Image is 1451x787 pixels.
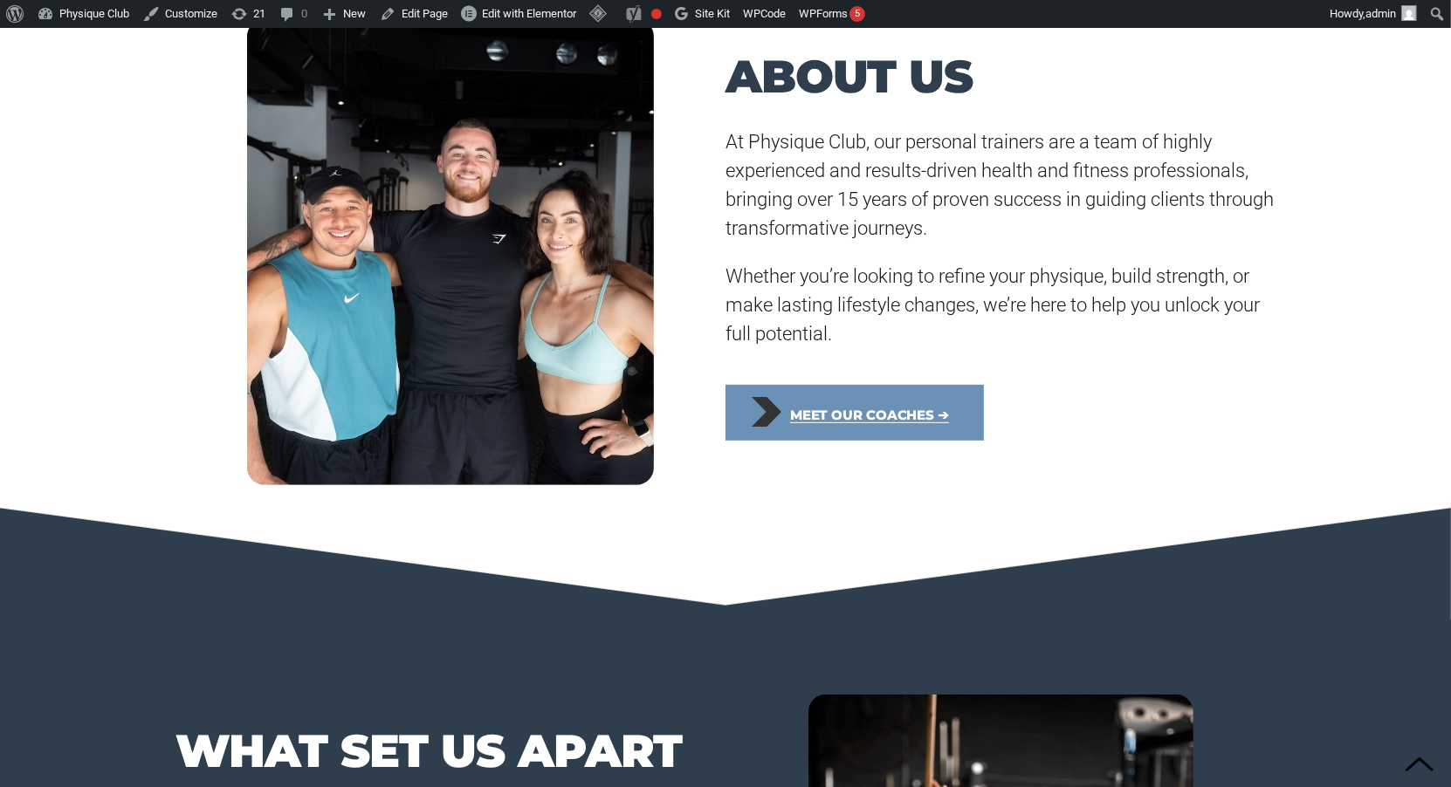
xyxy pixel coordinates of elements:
[651,9,662,19] div: Focus keyphrase not set
[849,6,865,22] div: 5
[1365,7,1396,20] span: admin
[482,7,576,20] span: Edit with Elementor
[175,729,725,772] h3: WHAT SET US APART
[725,54,1276,99] h1: ABOUT US
[790,396,949,435] span: Meet our coaches ➔
[725,265,1260,345] span: Whether you’re looking to refine your physique, build strength, or make lasting lifestyle changes...
[695,7,730,20] span: Site Kit
[725,131,1274,239] span: At Physique Club, our personal trainers are a team of highly experienced and results-driven healt...
[725,385,984,441] a: Meet our coaches ➔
